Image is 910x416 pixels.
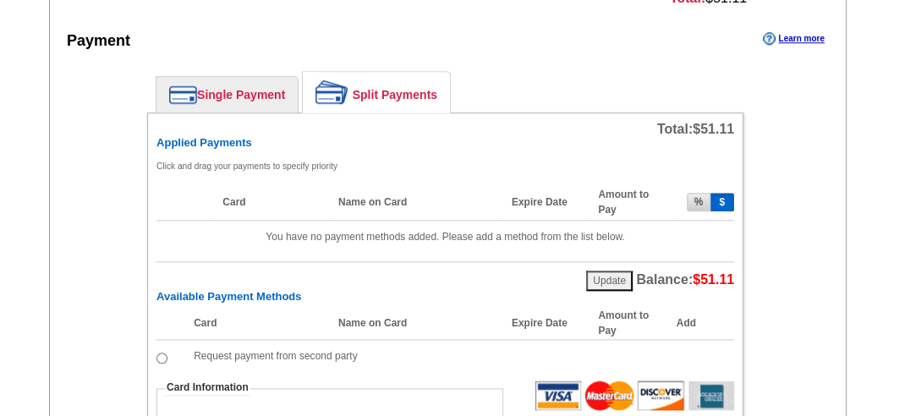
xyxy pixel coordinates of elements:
[303,72,450,112] a: Split Payments
[156,220,734,253] td: You have no payment methods added. Please add a method from the list below.
[156,137,734,149] h6: Applied Payments
[503,307,589,340] th: Expire Date
[572,23,910,416] iframe: LiveChat chat widget
[194,350,357,362] span: Request payment from second party
[214,184,330,221] th: Card
[503,184,589,221] th: Expire Date
[67,30,130,52] div: Payment
[169,85,197,104] img: single-payment.png
[330,307,503,340] th: Name on Card
[330,184,503,221] th: Name on Card
[156,291,734,303] h6: Available Payment Methods
[315,80,348,104] img: split-payment.png
[185,307,330,340] th: Card
[165,380,250,396] legend: Card Information
[156,159,734,174] p: Click and drag your payments to specify priority
[535,380,734,410] img: acceptedCards.gif
[156,77,298,112] a: Single Payment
